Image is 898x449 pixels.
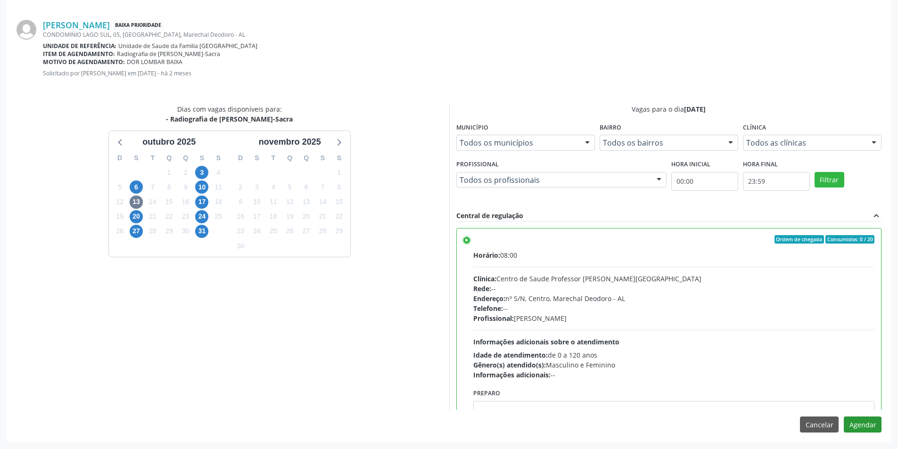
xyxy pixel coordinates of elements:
[473,274,496,283] span: Clínica:
[43,31,882,39] div: CONDOMINIO LAGO SUL, 05, [GEOGRAPHIC_DATA], Marechal Deodoro - AL
[166,104,293,124] div: Dias com vagas disponíveis para:
[265,151,281,165] div: T
[825,235,874,244] span: Consumidos: 0 / 20
[166,114,293,124] div: - Radiografia de [PERSON_NAME]-Sacra
[113,180,126,194] span: domingo, 5 de outubro de 2025
[473,370,875,380] div: --
[473,314,514,323] span: Profissional:
[456,104,882,114] div: Vagas para o dia
[179,210,192,223] span: quinta-feira, 23 de outubro de 2025
[43,69,882,77] p: Solicitado por [PERSON_NAME] em [DATE] - há 2 meses
[195,180,208,194] span: sexta-feira, 10 de outubro de 2025
[179,225,192,238] span: quinta-feira, 30 de outubro de 2025
[283,210,297,223] span: quarta-feira, 19 de novembro de 2025
[267,180,280,194] span: terça-feira, 4 de novembro de 2025
[146,180,159,194] span: terça-feira, 7 de outubro de 2025
[130,196,143,209] span: segunda-feira, 13 de outubro de 2025
[473,337,619,346] span: Informações adicionais sobre o atendimento
[16,20,36,40] img: img
[473,350,875,360] div: de 0 a 120 anos
[300,180,313,194] span: quinta-feira, 6 de novembro de 2025
[163,180,176,194] span: quarta-feira, 8 de outubro de 2025
[234,180,247,194] span: domingo, 2 de novembro de 2025
[43,42,116,50] b: Unidade de referência:
[456,157,499,172] label: Profissional
[316,180,329,194] span: sexta-feira, 7 de novembro de 2025
[473,303,875,313] div: --
[473,386,500,401] label: Preparo
[473,370,551,379] span: Informações adicionais:
[460,175,647,185] span: Todos os profissionais
[281,151,298,165] div: Q
[195,225,208,238] span: sexta-feira, 31 de outubro de 2025
[249,151,265,165] div: S
[130,225,143,238] span: segunda-feira, 27 de outubro de 2025
[298,151,314,165] div: Q
[332,180,346,194] span: sábado, 8 de novembro de 2025
[250,225,264,238] span: segunda-feira, 24 de novembro de 2025
[283,225,297,238] span: quarta-feira, 26 de novembro de 2025
[163,196,176,209] span: quarta-feira, 15 de outubro de 2025
[250,196,264,209] span: segunda-feira, 10 de novembro de 2025
[250,180,264,194] span: segunda-feira, 3 de novembro de 2025
[332,196,346,209] span: sábado, 15 de novembro de 2025
[177,151,194,165] div: Q
[234,210,247,223] span: domingo, 16 de novembro de 2025
[212,180,225,194] span: sábado, 11 de outubro de 2025
[746,138,862,147] span: Todos as clínicas
[127,58,182,66] span: DOR LOMBAR BAIXA
[743,157,778,172] label: Hora final
[473,250,875,260] div: 08:00
[600,121,621,135] label: Bairro
[113,196,126,209] span: domingo, 12 de outubro de 2025
[684,105,706,114] span: [DATE]
[212,210,225,223] span: sábado, 25 de outubro de 2025
[456,121,488,135] label: Município
[473,251,500,260] span: Horário:
[316,196,329,209] span: sexta-feira, 14 de novembro de 2025
[255,136,325,148] div: novembro 2025
[128,151,145,165] div: S
[146,196,159,209] span: terça-feira, 14 de outubro de 2025
[194,151,210,165] div: S
[473,360,546,369] span: Gênero(s) atendido(s):
[332,225,346,238] span: sábado, 29 de novembro de 2025
[43,20,110,30] a: [PERSON_NAME]
[130,210,143,223] span: segunda-feira, 20 de outubro de 2025
[473,304,503,313] span: Telefone:
[179,166,192,179] span: quinta-feira, 2 de outubro de 2025
[267,196,280,209] span: terça-feira, 11 de novembro de 2025
[671,157,710,172] label: Hora inicial
[800,416,839,433] button: Cancelar
[43,50,115,58] b: Item de agendamento:
[774,235,824,244] span: Ordem de chegada
[671,172,738,191] input: Selecione o horário
[212,166,225,179] span: sábado, 4 de outubro de 2025
[743,121,766,135] label: Clínica
[267,210,280,223] span: terça-feira, 18 de novembro de 2025
[163,166,176,179] span: quarta-feira, 1 de outubro de 2025
[117,50,220,58] span: Radiografia de [PERSON_NAME]-Sacra
[743,172,810,191] input: Selecione o horário
[300,210,313,223] span: quinta-feira, 20 de novembro de 2025
[250,210,264,223] span: segunda-feira, 17 de novembro de 2025
[473,284,875,294] div: --
[316,210,329,223] span: sexta-feira, 21 de novembro de 2025
[161,151,177,165] div: Q
[163,225,176,238] span: quarta-feira, 29 de outubro de 2025
[234,239,247,253] span: domingo, 30 de novembro de 2025
[316,225,329,238] span: sexta-feira, 28 de novembro de 2025
[844,416,882,433] button: Agendar
[139,136,199,148] div: outubro 2025
[163,210,176,223] span: quarta-feira, 22 de outubro de 2025
[473,351,548,359] span: Idade de atendimento:
[267,225,280,238] span: terça-feira, 25 de novembro de 2025
[331,151,347,165] div: S
[113,20,163,30] span: Baixa Prioridade
[232,151,249,165] div: D
[195,196,208,209] span: sexta-feira, 17 de outubro de 2025
[112,151,128,165] div: D
[456,211,523,221] div: Central de regulação
[210,151,227,165] div: S
[460,138,576,147] span: Todos os municípios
